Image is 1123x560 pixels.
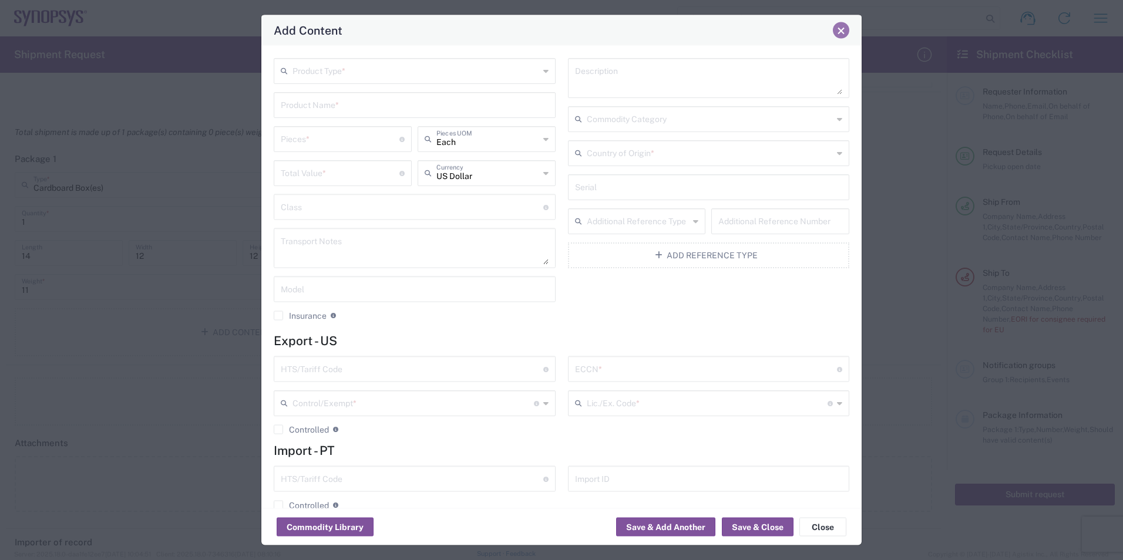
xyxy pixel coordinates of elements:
[799,518,846,537] button: Close
[274,311,327,321] label: Insurance
[568,242,850,268] button: Add Reference Type
[274,333,849,348] h4: Export - US
[274,443,849,458] h4: Import - PT
[833,22,849,39] button: Close
[722,518,794,537] button: Save & Close
[274,22,342,39] h4: Add Content
[277,518,374,537] button: Commodity Library
[274,425,329,434] label: Controlled
[274,501,329,510] label: Controlled
[616,518,715,537] button: Save & Add Another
